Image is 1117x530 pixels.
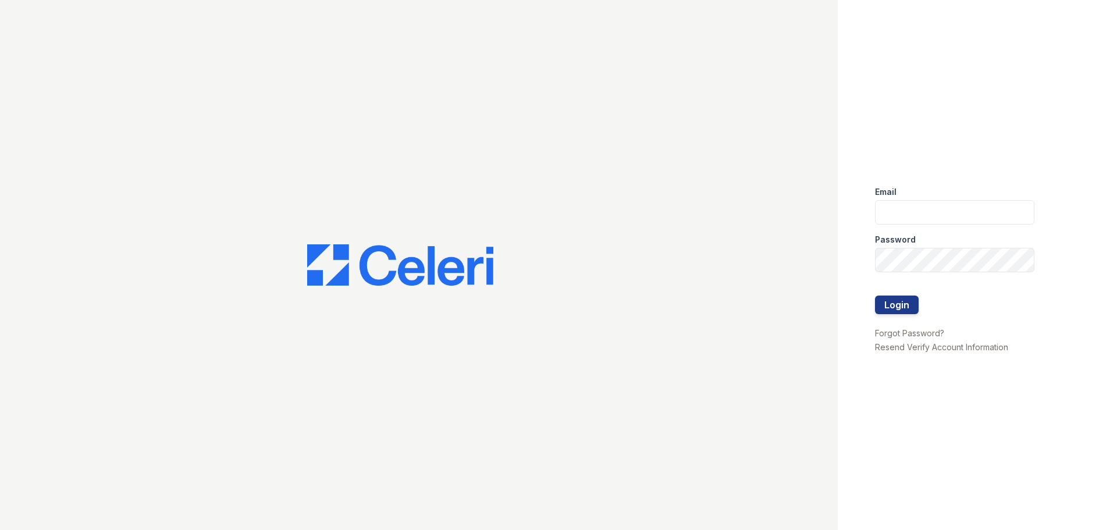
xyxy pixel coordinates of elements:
[875,186,897,198] label: Email
[875,342,1008,352] a: Resend Verify Account Information
[875,296,919,314] button: Login
[307,244,493,286] img: CE_Logo_Blue-a8612792a0a2168367f1c8372b55b34899dd931a85d93a1a3d3e32e68fde9ad4.png
[875,234,916,246] label: Password
[875,328,944,338] a: Forgot Password?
